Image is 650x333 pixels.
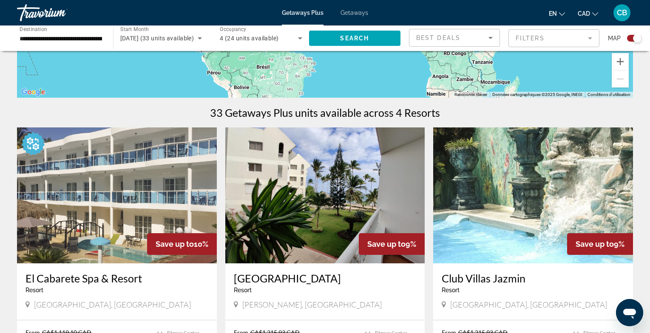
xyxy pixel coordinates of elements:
[120,35,194,42] span: [DATE] (33 units available)
[617,8,627,17] span: CB
[19,87,47,98] img: Google
[26,272,208,285] a: El Cabarete Spa & Resort
[359,233,425,255] div: 9%
[611,4,633,22] button: User Menu
[17,2,102,24] a: Travorium
[433,127,633,263] img: 1830O01L.jpg
[549,7,565,20] button: Change language
[282,9,324,16] a: Getaways Plus
[341,9,368,16] a: Getaways
[612,53,629,70] button: Zoom avant
[608,32,621,44] span: Map
[225,127,425,263] img: 3930E01X.jpg
[220,35,279,42] span: 4 (24 units available)
[454,92,487,98] button: Raccourcis clavier
[612,71,629,87] button: Zoom arrière
[576,240,614,248] span: Save up to
[367,240,406,248] span: Save up to
[34,300,191,309] span: [GEOGRAPHIC_DATA], [GEOGRAPHIC_DATA]
[588,92,630,97] a: Conditions d'utilisation (s'ouvre dans un nouvel onglet)
[416,34,460,41] span: Best Deals
[416,33,493,43] mat-select: Sort by
[20,26,47,32] span: Destination
[147,233,217,255] div: 10%
[210,106,440,119] h1: 33 Getaways Plus units available across 4 Resorts
[309,31,401,46] button: Search
[242,300,382,309] span: [PERSON_NAME], [GEOGRAPHIC_DATA]
[19,87,47,98] a: Ouvrir cette zone dans Google Maps (dans une nouvelle fenêtre)
[234,272,417,285] a: [GEOGRAPHIC_DATA]
[508,29,599,48] button: Filter
[616,299,643,326] iframe: Bouton de lancement de la fenêtre de messagerie
[340,35,369,42] span: Search
[450,300,607,309] span: [GEOGRAPHIC_DATA], [GEOGRAPHIC_DATA]
[17,127,217,263] img: D826E01X.jpg
[26,287,43,293] span: Resort
[442,287,460,293] span: Resort
[567,233,633,255] div: 9%
[220,26,247,32] span: Occupancy
[156,240,194,248] span: Save up to
[578,10,590,17] span: CAD
[549,10,557,17] span: en
[234,287,252,293] span: Resort
[120,26,149,32] span: Start Month
[492,92,582,97] span: Données cartographiques ©2025 Google, INEGI
[442,272,624,285] a: Club Villas Jazmin
[578,7,598,20] button: Change currency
